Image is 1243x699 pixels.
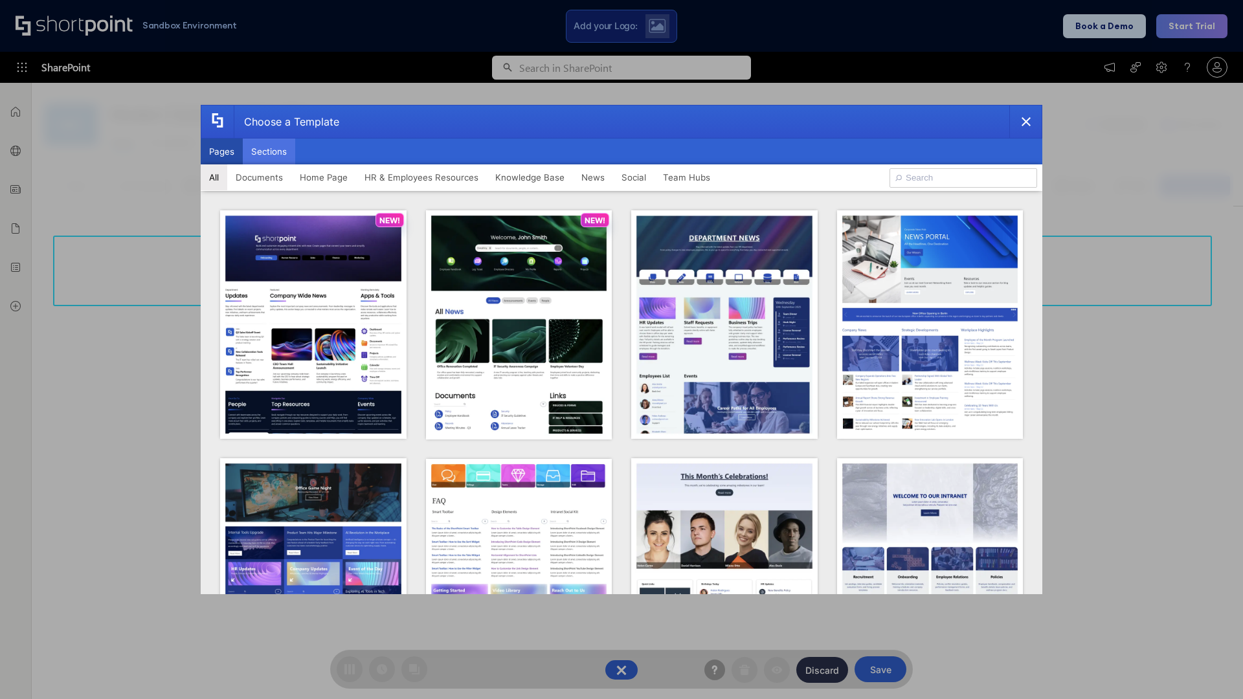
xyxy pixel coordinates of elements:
button: Team Hubs [655,164,719,190]
input: Search [890,168,1037,188]
button: Home Page [291,164,356,190]
button: HR & Employees Resources [356,164,487,190]
iframe: Chat Widget [1178,637,1243,699]
button: Documents [227,164,291,190]
div: template selector [201,105,1042,594]
button: All [201,164,227,190]
button: News [573,164,613,190]
button: Pages [201,139,243,164]
button: Sections [243,139,295,164]
p: NEW! [379,216,400,225]
button: Knowledge Base [487,164,573,190]
div: Choose a Template [234,105,339,138]
button: Social [613,164,655,190]
p: NEW! [585,216,605,225]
